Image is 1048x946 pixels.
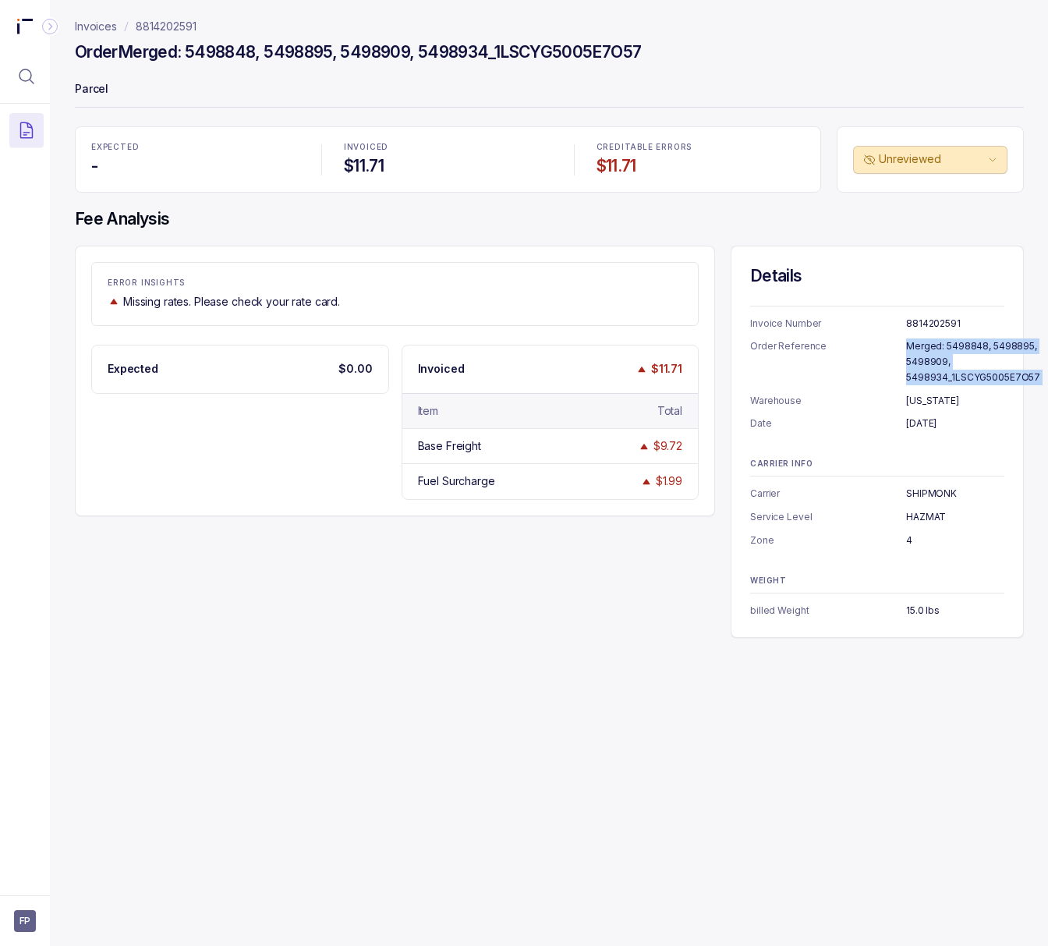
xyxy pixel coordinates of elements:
img: trend image [638,441,650,452]
h4: Details [750,265,1004,287]
div: Item [418,403,438,419]
p: Date [750,416,906,431]
h4: $11.71 [344,155,552,177]
div: Collapse Icon [41,17,59,36]
p: INVOICED [344,143,552,152]
div: $9.72 [653,438,682,454]
div: Total [657,403,682,419]
p: 8814202591 [906,316,1004,331]
div: Fuel Surcharge [418,473,495,489]
nav: breadcrumb [75,19,196,34]
button: Unreviewed [853,146,1007,174]
p: HAZMAT [906,509,1004,525]
p: Merged: 5498848, 5498895, 5498909, 5498934_1LSCYG5005E7O57 [906,338,1040,384]
ul: Information Summary [750,316,1004,431]
p: Service Level [750,509,906,525]
p: 4 [906,533,1004,548]
p: Order Reference [750,338,906,384]
ul: Information Summary [750,486,1004,547]
a: Invoices [75,19,117,34]
img: trend image [636,363,648,375]
div: Base Freight [418,438,481,454]
p: billed Weight [750,603,906,618]
p: Expected [108,361,158,377]
a: 8814202591 [136,19,196,34]
p: CREDITABLE ERRORS [597,143,805,152]
p: [US_STATE] [906,393,1004,409]
p: ERROR INSIGHTS [108,278,682,288]
p: CARRIER INFO [750,459,1004,469]
button: Menu Icon Button MagnifyingGlassIcon [9,59,44,94]
p: Invoiced [418,361,465,377]
p: 15.0 lbs [906,603,1004,618]
ul: Information Summary [750,603,1004,618]
p: WEIGHT [750,576,1004,586]
p: $11.71 [651,361,682,377]
p: SHIPMONK [906,486,1004,501]
img: trend image [108,296,120,307]
button: User initials [14,910,36,932]
p: Invoice Number [750,316,906,331]
p: $0.00 [338,361,372,377]
div: $1.99 [656,473,682,489]
button: Menu Icon Button DocumentTextIcon [9,113,44,147]
p: Zone [750,533,906,548]
p: Parcel [75,75,1024,106]
p: Missing rates. Please check your rate card. [123,294,340,310]
h4: - [91,155,299,177]
p: EXPECTED [91,143,299,152]
p: [DATE] [906,416,1004,431]
h4: Order Merged: 5498848, 5498895, 5498909, 5498934_1LSCYG5005E7O57 [75,41,641,63]
p: Warehouse [750,393,906,409]
p: Carrier [750,486,906,501]
p: Unreviewed [879,151,985,167]
img: trend image [640,476,653,487]
h4: $11.71 [597,155,805,177]
h4: Fee Analysis [75,208,1024,230]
